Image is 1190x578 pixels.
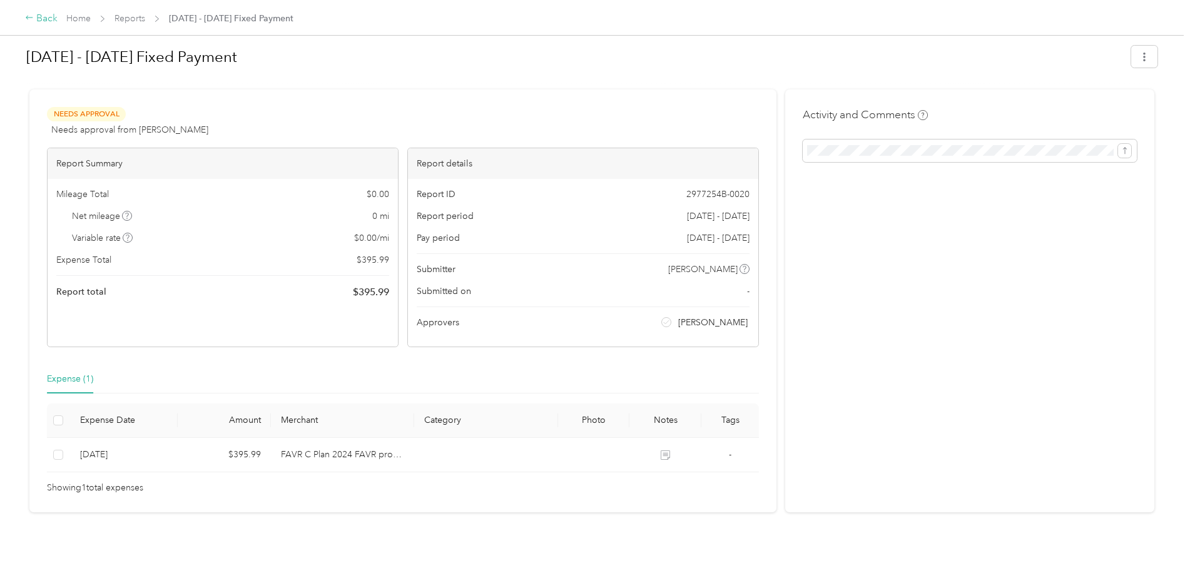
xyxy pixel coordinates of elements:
span: Submitter [417,263,455,276]
h4: Activity and Comments [803,107,928,123]
span: Report ID [417,188,455,201]
div: Report Summary [48,148,398,179]
span: $ 395.99 [357,253,389,266]
span: $ 0.00 [367,188,389,201]
span: [DATE] - [DATE] [687,231,750,245]
td: 9-3-2025 [70,438,178,472]
div: Back [25,11,58,26]
td: - [701,438,759,472]
span: $ 0.00 / mi [354,231,389,245]
span: - [747,285,750,298]
span: Mileage Total [56,188,109,201]
span: Needs approval from [PERSON_NAME] [51,123,208,136]
a: Reports [114,13,145,24]
th: Notes [629,403,701,438]
th: Category [414,403,557,438]
span: Showing 1 total expenses [47,481,143,495]
span: [DATE] - [DATE] Fixed Payment [169,12,293,25]
h1: Aug 1 - 31, 2025 Fixed Payment [26,42,1122,72]
div: Report details [408,148,758,179]
td: $395.99 [178,438,271,472]
span: Needs Approval [47,107,126,121]
span: 0 mi [372,210,389,223]
td: FAVR C Plan 2024 FAVR program [271,438,414,472]
span: Report period [417,210,474,223]
span: Approvers [417,316,459,329]
span: [PERSON_NAME] [678,316,748,329]
th: Expense Date [70,403,178,438]
a: Home [66,13,91,24]
th: Merchant [271,403,414,438]
iframe: Everlance-gr Chat Button Frame [1120,508,1190,578]
span: $ 395.99 [353,285,389,300]
span: Expense Total [56,253,111,266]
th: Photo [558,403,630,438]
span: 2977254B-0020 [686,188,750,201]
span: Net mileage [72,210,133,223]
th: Amount [178,403,271,438]
span: [DATE] - [DATE] [687,210,750,223]
span: Variable rate [72,231,133,245]
span: - [729,449,731,460]
span: Submitted on [417,285,471,298]
div: Expense (1) [47,372,93,386]
span: [PERSON_NAME] [668,263,738,276]
span: Report total [56,285,106,298]
th: Tags [701,403,759,438]
div: Tags [711,415,749,425]
span: Pay period [417,231,460,245]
